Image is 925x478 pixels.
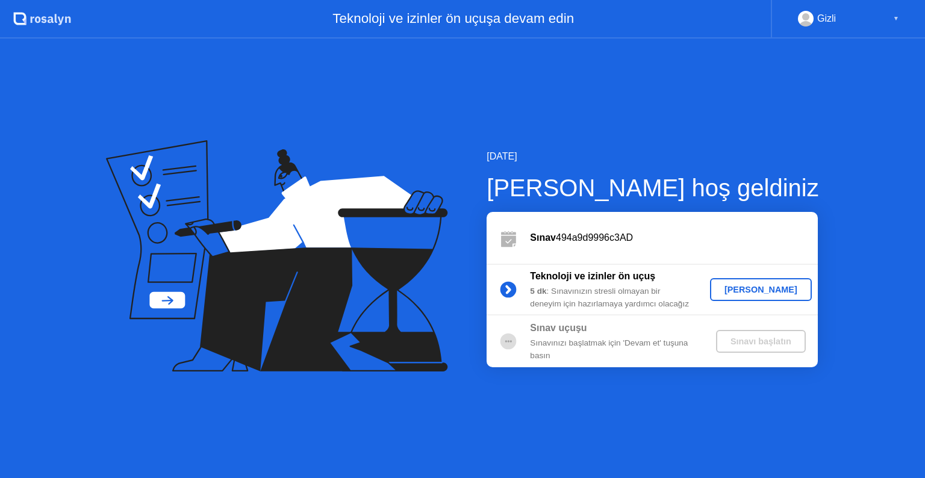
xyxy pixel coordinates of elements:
[530,232,556,243] b: Sınav
[817,11,836,26] div: Gizli
[487,149,818,164] div: [DATE]
[530,337,703,362] div: Sınavınızı başlatmak için 'Devam et' tuşuna basın
[487,170,818,206] div: [PERSON_NAME] hoş geldiniz
[716,330,806,353] button: Sınavı başlatın
[530,323,587,333] b: Sınav uçuşu
[530,287,546,296] b: 5 dk
[530,231,818,245] div: 494a9d9996c3AD
[721,337,801,346] div: Sınavı başlatın
[530,271,655,281] b: Teknoloji ve izinler ön uçuş
[715,285,807,294] div: [PERSON_NAME]
[710,278,812,301] button: [PERSON_NAME]
[893,11,899,26] div: ▼
[530,285,703,310] div: : Sınavınızın stresli olmayan bir deneyim için hazırlamaya yardımcı olacağız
